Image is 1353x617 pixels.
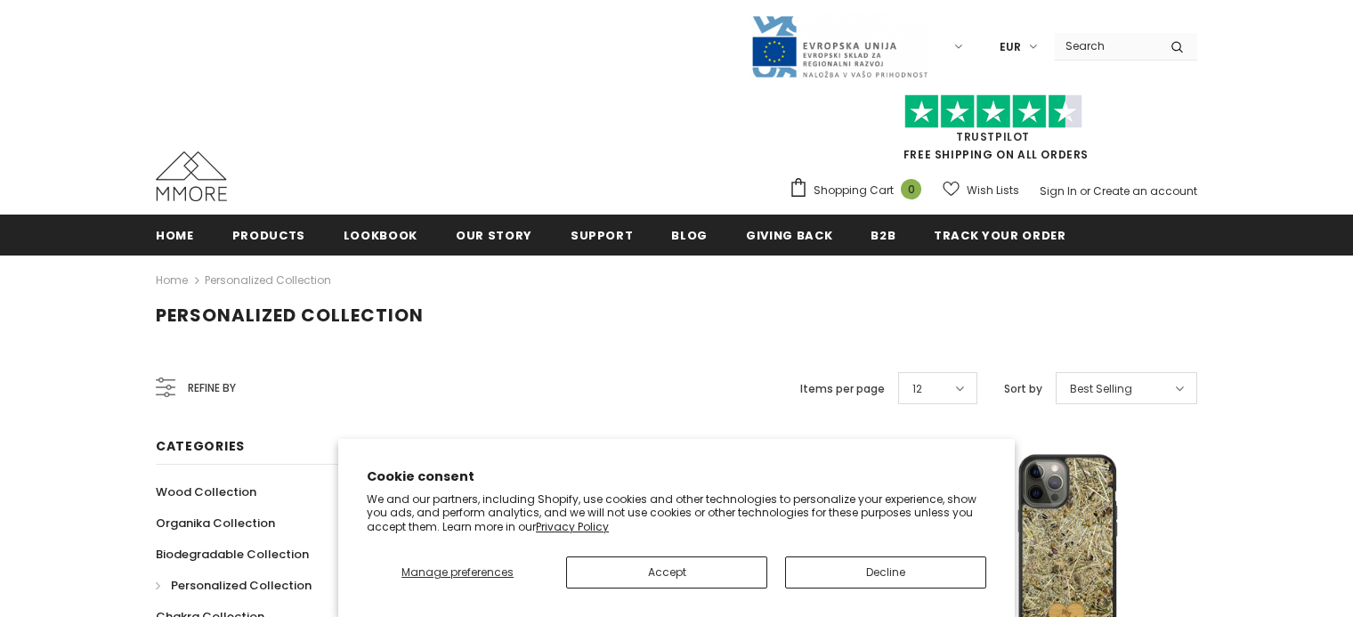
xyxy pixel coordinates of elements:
[232,227,305,244] span: Products
[1000,38,1021,56] span: EUR
[912,380,922,398] span: 12
[571,227,634,244] span: support
[156,303,424,328] span: Personalized Collection
[156,507,275,539] a: Organika Collection
[566,556,767,589] button: Accept
[456,215,532,255] a: Our Story
[814,182,894,199] span: Shopping Cart
[746,215,832,255] a: Giving back
[156,546,309,563] span: Biodegradable Collection
[934,215,1065,255] a: Track your order
[456,227,532,244] span: Our Story
[171,577,312,594] span: Personalized Collection
[156,539,309,570] a: Biodegradable Collection
[156,483,256,500] span: Wood Collection
[1080,183,1090,199] span: or
[967,182,1019,199] span: Wish Lists
[871,215,895,255] a: B2B
[901,179,921,199] span: 0
[746,227,832,244] span: Giving back
[671,215,708,255] a: Blog
[344,215,417,255] a: Lookbook
[956,129,1030,144] a: Trustpilot
[1093,183,1197,199] a: Create an account
[156,270,188,291] a: Home
[934,227,1065,244] span: Track your order
[156,515,275,532] span: Organika Collection
[156,437,245,455] span: Categories
[367,556,548,589] button: Manage preferences
[188,378,236,398] span: Refine by
[367,492,986,534] p: We and our partners, including Shopify, use cookies and other technologies to personalize your ex...
[344,227,417,244] span: Lookbook
[156,476,256,507] a: Wood Collection
[156,227,194,244] span: Home
[750,14,928,79] img: Javni Razpis
[1055,33,1157,59] input: Search Site
[367,467,986,486] h2: Cookie consent
[401,564,514,580] span: Manage preferences
[1004,380,1042,398] label: Sort by
[750,38,928,53] a: Javni Razpis
[871,227,895,244] span: B2B
[232,215,305,255] a: Products
[205,272,331,288] a: Personalized Collection
[671,227,708,244] span: Blog
[1040,183,1077,199] a: Sign In
[536,519,609,534] a: Privacy Policy
[789,177,930,204] a: Shopping Cart 0
[1070,380,1132,398] span: Best Selling
[800,380,885,398] label: Items per page
[789,102,1197,162] span: FREE SHIPPING ON ALL ORDERS
[943,175,1019,206] a: Wish Lists
[904,94,1082,129] img: Trust Pilot Stars
[156,215,194,255] a: Home
[156,570,312,601] a: Personalized Collection
[785,556,986,589] button: Decline
[571,215,634,255] a: support
[156,151,227,201] img: MMORE Cases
